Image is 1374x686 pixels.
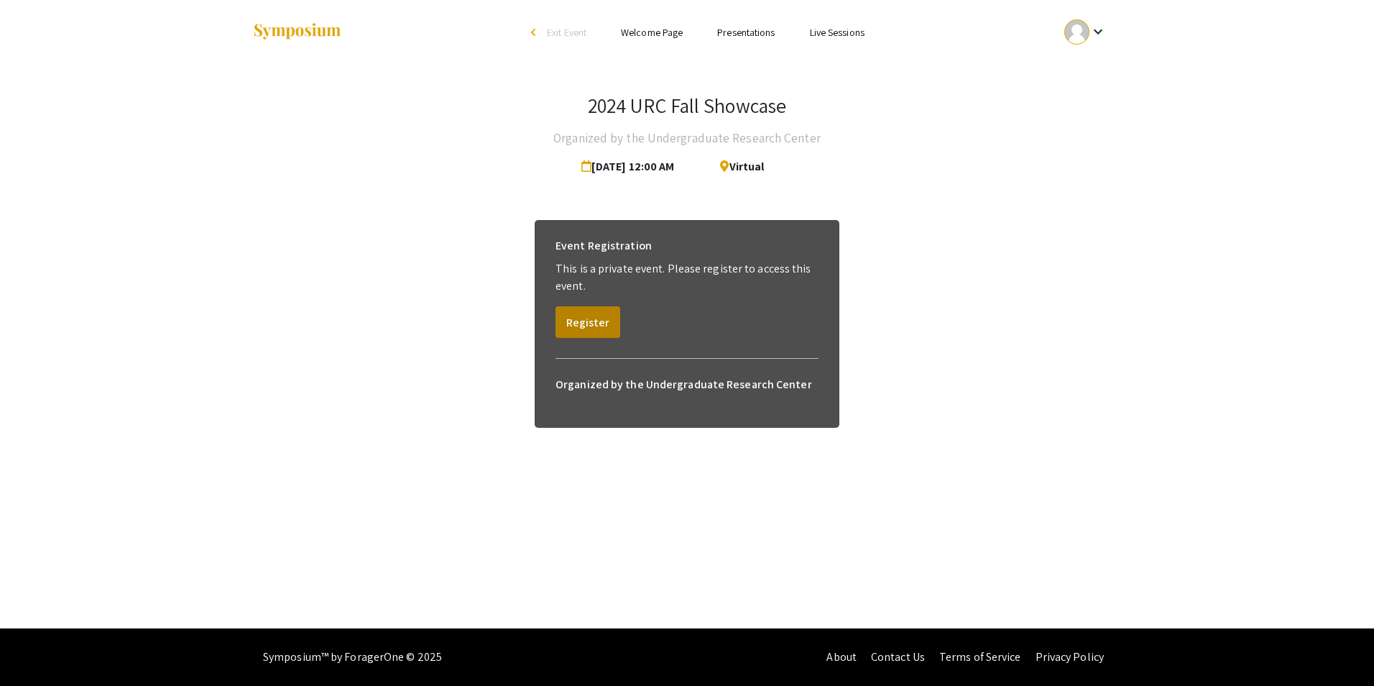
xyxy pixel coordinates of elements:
span: Exit Event [547,26,586,39]
a: Live Sessions [810,26,864,39]
span: Virtual [709,152,764,181]
button: Register [555,306,620,338]
p: This is a private event. Please register to access this event. [555,260,819,295]
a: About [826,649,857,664]
span: [DATE] 12:00 AM [581,152,681,181]
div: arrow_back_ios [531,28,540,37]
iframe: Chat [11,621,61,675]
a: Privacy Policy [1036,649,1104,664]
h4: Organized by the Undergraduate Research Center [553,124,821,152]
button: Expand account dropdown [1049,16,1122,48]
mat-icon: Expand account dropdown [1089,23,1107,40]
a: Terms of Service [939,649,1021,664]
a: Contact Us [871,649,925,664]
h6: Event Registration [555,232,652,260]
div: Symposium™ by ForagerOne © 2025 [263,628,442,686]
img: Symposium by ForagerOne [252,22,342,42]
a: Welcome Page [621,26,683,39]
h3: 2024 URC Fall Showcase [588,93,786,118]
h6: Organized by the Undergraduate Research Center [555,370,819,399]
a: Presentations [717,26,775,39]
